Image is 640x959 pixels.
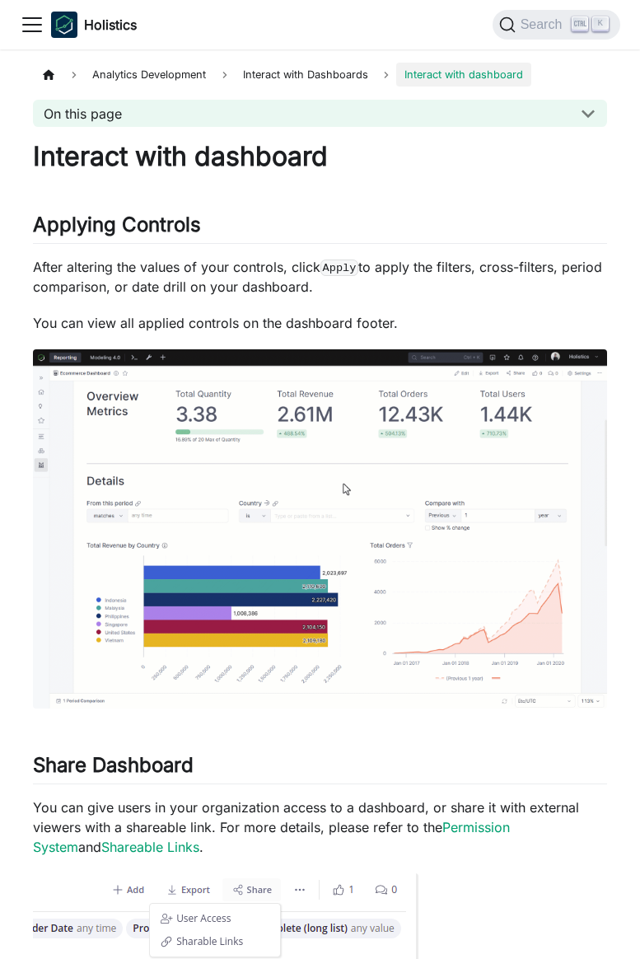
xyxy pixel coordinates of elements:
[33,100,607,127] button: On this page
[516,17,572,32] span: Search
[33,798,607,857] p: You can give users in your organization access to a dashboard, or share it with external viewers ...
[51,12,77,38] img: Holistics
[33,63,607,87] nav: Breadcrumbs
[84,63,214,87] span: Analytics Development
[51,12,137,38] a: HolisticsHolistics
[33,257,607,297] p: After altering the values of your controls, click to apply the filters, cross-filters, period com...
[320,260,358,276] code: Apply
[101,839,199,855] a: Shareable Links
[33,213,607,244] h2: Applying Controls
[33,313,607,333] p: You can view all applied controls on the dashboard footer.
[33,753,607,784] h2: Share Dashboard
[20,12,44,37] button: Toggle navigation bar
[493,10,620,40] button: Search (Ctrl+K)
[33,140,607,173] h1: Interact with dashboard
[84,15,137,35] b: Holistics
[396,63,531,87] span: Interact with dashboard
[592,16,609,31] kbd: K
[33,63,64,87] a: Home page
[235,63,376,87] span: Interact with Dashboards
